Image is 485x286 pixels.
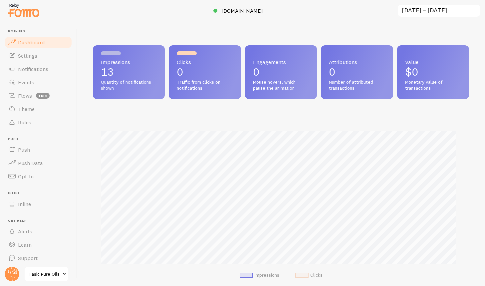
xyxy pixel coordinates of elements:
a: Theme [4,102,73,116]
p: 0 [253,67,309,77]
a: Events [4,76,73,89]
a: Support [4,251,73,265]
span: Support [18,255,38,261]
span: Quantity of notifications shown [101,79,157,91]
a: Push [4,143,73,156]
span: Mouse hovers, which pause the animation [253,79,309,91]
span: Value [405,59,461,65]
span: Alerts [18,228,32,235]
a: Dashboard [4,36,73,49]
span: Inline [8,191,73,195]
span: Settings [18,52,37,59]
a: Push Data [4,156,73,170]
span: Rules [18,119,31,126]
span: Attributions [329,59,385,65]
span: Traffic from clicks on notifications [177,79,233,91]
span: Pop-ups [8,29,73,34]
span: Number of attributed transactions [329,79,385,91]
span: Push [18,146,30,153]
span: Dashboard [18,39,45,46]
span: Push [8,137,73,141]
p: 13 [101,67,157,77]
span: Learn [18,241,32,248]
a: Notifications [4,62,73,76]
img: fomo-relay-logo-orange.svg [7,2,40,19]
span: Events [18,79,34,86]
span: beta [36,93,50,99]
span: Engagements [253,59,309,65]
span: Notifications [18,66,48,72]
span: Opt-In [18,173,34,180]
li: Impressions [240,272,279,278]
p: 0 [177,67,233,77]
a: Opt-In [4,170,73,183]
a: Inline [4,197,73,211]
a: Learn [4,238,73,251]
span: Monetary value of transactions [405,79,461,91]
a: Flows beta [4,89,73,102]
p: 0 [329,67,385,77]
span: Flows [18,92,32,99]
span: $0 [405,65,418,78]
span: Inline [18,201,31,207]
span: Push Data [18,160,43,166]
span: Clicks [177,59,233,65]
span: Impressions [101,59,157,65]
li: Clicks [295,272,323,278]
span: Get Help [8,219,73,223]
span: Theme [18,106,35,112]
a: Settings [4,49,73,62]
a: Alerts [4,225,73,238]
a: Tasic Pure Oils [24,266,69,282]
a: Rules [4,116,73,129]
span: Tasic Pure Oils [29,270,60,278]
